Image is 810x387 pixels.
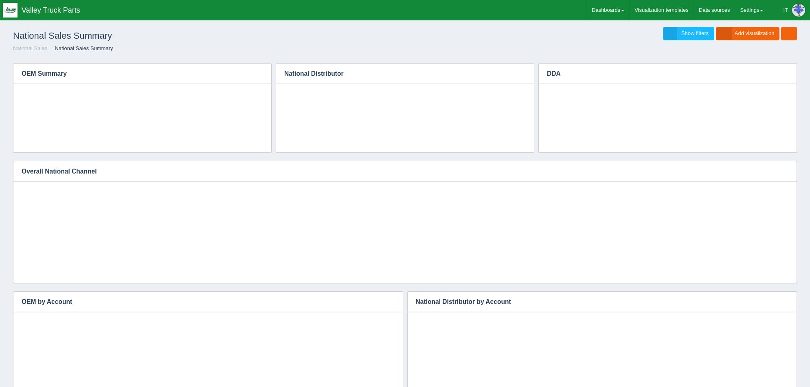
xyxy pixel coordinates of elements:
span: Show filters [681,30,709,36]
h3: Overall National Channel [13,161,772,182]
a: Show filters [663,27,714,40]
span: Valley Truck Parts [22,6,80,14]
img: q1blfpkbivjhsugxdrfq.png [3,3,18,18]
li: National Sales Summary [48,45,113,53]
h3: OEM Summary [13,64,259,84]
a: National Sales [13,45,47,51]
h3: National Distributor [276,64,522,84]
h3: OEM by Account [13,292,391,312]
a: Add visualization [716,27,780,40]
h3: National Distributor by Account [408,292,785,312]
h1: National Sales Summary [13,27,405,45]
h3: DDA [539,64,784,84]
img: Profile Picture [792,4,805,17]
div: IT [783,2,788,18]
